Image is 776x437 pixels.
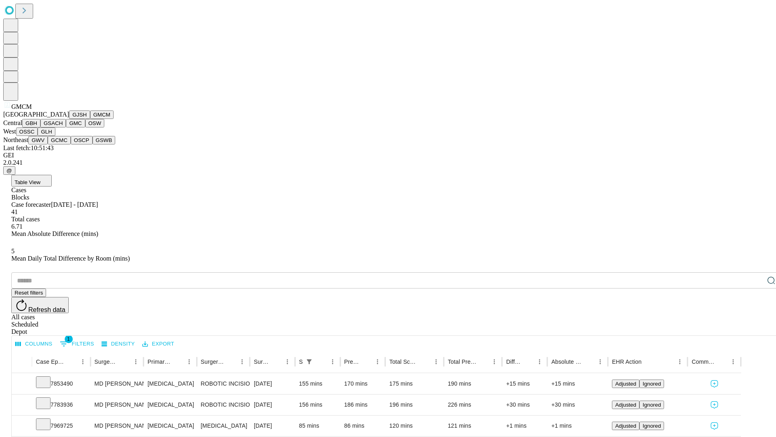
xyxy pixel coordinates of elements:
[11,248,15,255] span: 5
[327,356,338,367] button: Menu
[389,395,440,415] div: 196 mins
[236,356,248,367] button: Menu
[506,359,522,365] div: Difference
[11,103,32,110] span: GMCM
[612,401,639,409] button: Adjusted
[11,297,69,313] button: Refresh data
[119,356,130,367] button: Sort
[36,395,86,415] div: 7783936
[3,159,773,166] div: 2.0.241
[389,359,418,365] div: Total Scheduled Duration
[389,373,440,394] div: 175 mins
[299,373,336,394] div: 155 mins
[344,359,360,365] div: Predicted In Room Duration
[430,356,442,367] button: Menu
[36,373,86,394] div: 7853490
[299,395,336,415] div: 156 mins
[692,359,715,365] div: Comments
[95,416,139,436] div: MD [PERSON_NAME] [PERSON_NAME]
[534,356,545,367] button: Menu
[642,356,654,367] button: Sort
[299,416,336,436] div: 85 mins
[551,416,604,436] div: +1 mins
[3,119,22,126] span: Central
[612,359,641,365] div: EHR Action
[36,359,65,365] div: Case Epic Id
[299,359,303,365] div: Scheduled In Room Duration
[3,166,15,175] button: @
[11,289,46,297] button: Reset filters
[523,356,534,367] button: Sort
[448,359,477,365] div: Total Predicted Duration
[551,359,582,365] div: Absolute Difference
[36,416,86,436] div: 7969725
[304,356,315,367] button: Show filters
[254,359,270,365] div: Surgery Date
[201,359,224,365] div: Surgery Name
[506,373,543,394] div: +15 mins
[615,402,636,408] span: Adjusted
[6,168,12,174] span: @
[361,356,372,367] button: Sort
[148,416,192,436] div: [MEDICAL_DATA]
[372,356,383,367] button: Menu
[389,416,440,436] div: 120 mins
[95,395,139,415] div: MD [PERSON_NAME] [PERSON_NAME]
[583,356,595,367] button: Sort
[11,230,98,237] span: Mean Absolute Difference (mins)
[40,119,66,127] button: GSACH
[477,356,489,367] button: Sort
[13,338,55,350] button: Select columns
[448,395,498,415] div: 226 mins
[66,119,85,127] button: GMC
[254,373,291,394] div: [DATE]
[344,416,382,436] div: 86 mins
[148,395,192,415] div: [MEDICAL_DATA]
[506,416,543,436] div: +1 mins
[3,152,773,159] div: GEI
[643,402,661,408] span: Ignored
[304,356,315,367] div: 1 active filter
[65,335,73,343] span: 1
[48,136,71,144] button: GCMC
[270,356,282,367] button: Sort
[28,136,48,144] button: GWV
[201,373,246,394] div: ROBOTIC INCISIONAL/VENTRAL/UMBILICAL [MEDICAL_DATA] INITIAL 3-10 CM REDUCIBLE
[90,110,114,119] button: GMCM
[316,356,327,367] button: Sort
[344,395,382,415] div: 186 mins
[448,373,498,394] div: 190 mins
[15,290,43,296] span: Reset filters
[201,416,246,436] div: [MEDICAL_DATA]
[172,356,183,367] button: Sort
[22,119,40,127] button: GBH
[643,381,661,387] span: Ignored
[16,419,28,433] button: Expand
[85,119,105,127] button: OSW
[674,356,685,367] button: Menu
[15,179,40,185] span: Table View
[282,356,293,367] button: Menu
[344,373,382,394] div: 170 mins
[3,128,16,135] span: West
[16,127,38,136] button: OSSC
[201,395,246,415] div: ROBOTIC INCISIONAL/VENTRAL/UMBILICAL [MEDICAL_DATA] INITIAL 3-10 CM REDUCIBLE
[489,356,500,367] button: Menu
[11,255,130,262] span: Mean Daily Total Difference by Room (mins)
[254,416,291,436] div: [DATE]
[16,377,28,391] button: Expand
[419,356,430,367] button: Sort
[11,216,40,223] span: Total cases
[595,356,606,367] button: Menu
[11,223,23,230] span: 6.71
[183,356,195,367] button: Menu
[71,136,93,144] button: OSCP
[11,201,51,208] span: Case forecaster
[140,338,176,350] button: Export
[639,422,664,430] button: Ignored
[615,423,636,429] span: Adjusted
[58,337,96,350] button: Show filters
[612,422,639,430] button: Adjusted
[615,381,636,387] span: Adjusted
[95,373,139,394] div: MD [PERSON_NAME] [PERSON_NAME]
